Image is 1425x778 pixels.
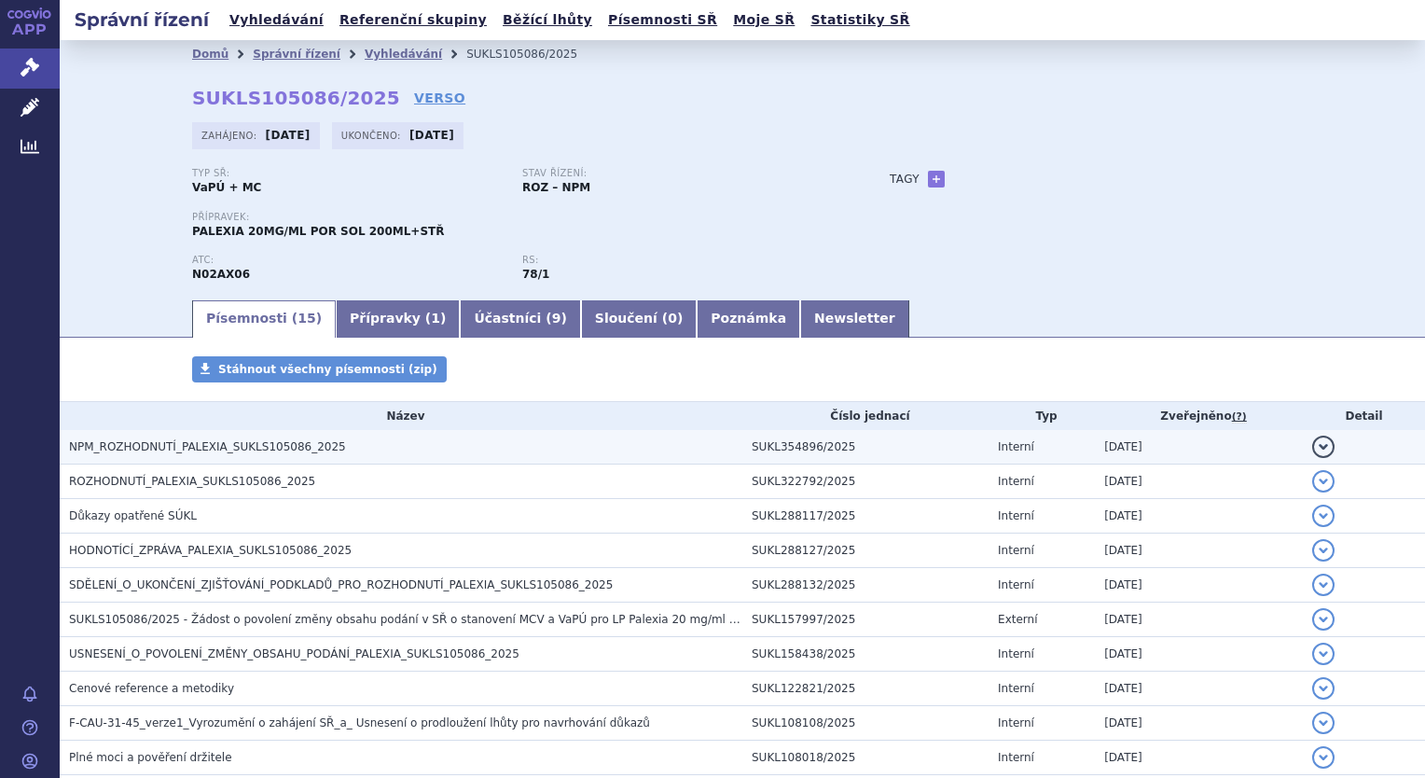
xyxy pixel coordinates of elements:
a: Účastníci (9) [460,300,580,338]
a: Přípravky (1) [336,300,460,338]
button: detail [1312,539,1335,562]
td: [DATE] [1095,603,1303,637]
span: Externí [998,613,1037,626]
span: 1 [431,311,440,326]
span: ROZHODNUTÍ_PALEXIA_SUKLS105086_2025 [69,475,315,488]
th: Zveřejněno [1095,402,1303,430]
button: detail [1312,608,1335,631]
a: Sloučení (0) [581,300,697,338]
strong: silné opioidy, p.o. [522,268,549,281]
td: SUKL288127/2025 [742,534,989,568]
td: [DATE] [1095,672,1303,706]
td: SUKL288117/2025 [742,499,989,534]
td: SUKL157997/2025 [742,603,989,637]
td: SUKL158438/2025 [742,637,989,672]
strong: [DATE] [409,129,454,142]
span: Interní [998,682,1034,695]
span: Ukončeno: [341,128,405,143]
td: SUKL288132/2025 [742,568,989,603]
strong: VaPÚ + MC [192,181,261,194]
span: Interní [998,475,1034,488]
a: Moje SŘ [727,7,800,33]
a: Správní řízení [253,48,340,61]
a: Domů [192,48,228,61]
abbr: (?) [1232,410,1247,424]
p: Typ SŘ: [192,168,504,179]
span: Interní [998,440,1034,453]
a: Poznámka [697,300,800,338]
th: Číslo jednací [742,402,989,430]
a: + [928,171,945,188]
span: SUKLS105086/2025 - Žádost o povolení změny obsahu podání v SŘ o stanovení MCV a VaPÚ pro LP Palex... [69,613,937,626]
span: Interní [998,751,1034,764]
td: SUKL122821/2025 [742,672,989,706]
span: NPM_ROZHODNUTÍ_PALEXIA_SUKLS105086_2025 [69,440,346,453]
td: SUKL354896/2025 [742,430,989,465]
strong: [DATE] [266,129,311,142]
span: HODNOTÍCÍ_ZPRÁVA_PALEXIA_SUKLS105086_2025 [69,544,352,557]
a: Vyhledávání [224,7,329,33]
td: [DATE] [1095,741,1303,775]
span: F-CAU-31-45_verze1_Vyrozumění o zahájení SŘ_a_ Usnesení o prodloužení lhůty pro navrhování důkazů [69,716,650,729]
span: SDĚLENÍ_O_UKONČENÍ_ZJIŠŤOVÁNÍ_PODKLADŮ_PRO_ROZHODNUTÍ_PALEXIA_SUKLS105086_2025 [69,578,613,591]
span: Cenové reference a metodiky [69,682,234,695]
a: Běžící lhůty [497,7,598,33]
td: [DATE] [1095,465,1303,499]
h3: Tagy [890,168,920,190]
span: Plné moci a pověření držitele [69,751,232,764]
td: SUKL322792/2025 [742,465,989,499]
span: 15 [297,311,315,326]
td: SUKL108108/2025 [742,706,989,741]
td: [DATE] [1095,637,1303,672]
td: [DATE] [1095,568,1303,603]
p: Přípravek: [192,212,852,223]
a: Referenční skupiny [334,7,492,33]
strong: ROZ – NPM [522,181,590,194]
button: detail [1312,436,1335,458]
span: PALEXIA 20MG/ML POR SOL 200ML+STŘ [192,225,445,238]
p: Stav řízení: [522,168,834,179]
td: [DATE] [1095,534,1303,568]
a: Stáhnout všechny písemnosti (zip) [192,356,447,382]
a: Newsletter [800,300,909,338]
strong: TAPENTADOL [192,268,250,281]
span: Zahájeno: [201,128,260,143]
button: detail [1312,677,1335,700]
button: detail [1312,505,1335,527]
th: Detail [1303,402,1425,430]
span: Stáhnout všechny písemnosti (zip) [218,363,437,376]
td: [DATE] [1095,706,1303,741]
span: 9 [552,311,561,326]
p: ATC: [192,255,504,266]
span: Interní [998,544,1034,557]
p: RS: [522,255,834,266]
span: Interní [998,716,1034,729]
span: Důkazy opatřené SÚKL [69,509,197,522]
li: SUKLS105086/2025 [466,40,602,68]
span: Interní [998,647,1034,660]
button: detail [1312,746,1335,769]
td: [DATE] [1095,430,1303,465]
button: detail [1312,643,1335,665]
span: Interní [998,578,1034,591]
a: Písemnosti SŘ [602,7,723,33]
strong: SUKLS105086/2025 [192,87,400,109]
td: [DATE] [1095,499,1303,534]
a: VERSO [414,89,465,107]
button: detail [1312,574,1335,596]
td: SUKL108018/2025 [742,741,989,775]
button: detail [1312,712,1335,734]
span: 0 [668,311,677,326]
a: Statistiky SŘ [805,7,915,33]
th: Název [60,402,742,430]
h2: Správní řízení [60,7,224,33]
a: Vyhledávání [365,48,442,61]
button: detail [1312,470,1335,493]
th: Typ [989,402,1095,430]
span: USNESENÍ_O_POVOLENÍ_ZMĚNY_OBSAHU_PODÁNÍ_PALEXIA_SUKLS105086_2025 [69,647,519,660]
span: Interní [998,509,1034,522]
a: Písemnosti (15) [192,300,336,338]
